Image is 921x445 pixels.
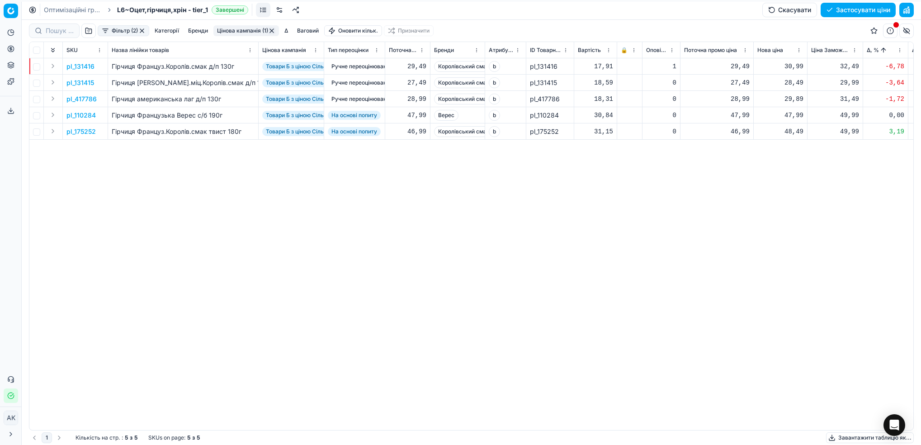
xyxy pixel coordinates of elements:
[646,95,676,104] div: 0
[578,127,613,136] div: 31,15
[212,5,248,14] span: Завершені
[811,47,850,54] span: Ціна Заможний Округлена
[684,111,750,120] div: 47,99
[66,127,96,136] button: pl_175252
[47,61,58,71] button: Expand
[867,95,904,104] div: -1,72
[384,25,434,36] button: Призначити
[328,47,368,54] span: Тип переоцінки
[578,95,613,104] div: 18,31
[112,62,255,71] div: Гірчиця Француз.Королів.смак д/п 130г
[117,5,208,14] span: L6~Оцет,гірчиця,хрін - tier_1
[262,47,306,54] span: Цінова кампанія
[811,78,859,87] div: 29,99
[757,62,803,71] div: 30,99
[646,78,676,87] div: 0
[184,25,212,36] button: Бренди
[489,94,500,104] span: b
[867,127,904,136] div: 3,19
[389,127,426,136] div: 46,99
[646,111,676,120] div: 0
[47,93,58,104] button: Expand
[112,78,255,87] div: Гірчиця [PERSON_NAME].міц.Королів.смак д/п 130г
[42,432,52,443] button: 1
[130,434,132,441] strong: з
[125,434,128,441] strong: 5
[389,78,426,87] div: 27,49
[46,26,74,35] input: Пошук по SKU або назві
[389,95,426,104] div: 28,99
[489,110,500,121] span: b
[578,111,613,120] div: 30,84
[684,127,750,136] div: 46,99
[578,78,613,87] div: 18,59
[98,25,149,36] button: Фільтр (2)
[757,47,783,54] span: Нова ціна
[811,95,859,104] div: 31,49
[29,432,40,443] button: Go to previous page
[434,110,458,121] span: Верес
[187,434,190,441] strong: 5
[684,78,750,87] div: 27,49
[578,47,601,54] span: Вартість
[4,411,18,425] span: AK
[757,95,803,104] div: 29,89
[66,95,97,104] p: pl_417786
[44,5,102,14] a: Оптимізаційні групи
[757,111,803,120] div: 47,99
[883,414,905,436] div: Open Intercom Messenger
[281,25,292,36] button: Δ
[879,46,888,55] button: Sorted by Δ, % ascending
[262,127,373,136] span: Товари Б з ціною Сільпо поза індексом
[530,78,570,87] div: pl_131415
[47,109,58,120] button: Expand
[213,25,279,36] button: Цінова кампанія (1)
[197,434,200,441] strong: 5
[389,111,426,120] div: 47,99
[578,62,613,71] div: 17,91
[811,62,859,71] div: 32,49
[66,78,94,87] button: pl_131415
[821,3,896,17] button: Застосувати ціни
[811,111,859,120] div: 49,99
[434,77,494,88] span: Королівський смак
[66,111,96,120] button: pl_110284
[47,77,58,88] button: Expand
[262,111,373,120] span: Товари Б з ціною Сільпо поза індексом
[148,434,185,441] span: SKUs on page :
[112,111,255,120] div: Гiрчиця Французька Верес с/б 190г
[530,95,570,104] div: pl_417786
[434,94,494,104] span: Королівський смак
[293,25,322,36] button: Ваговий
[47,126,58,137] button: Expand
[192,434,195,441] strong: з
[47,45,58,56] button: Expand all
[646,47,667,54] span: Оповіщення
[112,95,255,104] div: Гірчиця американська лаг д/п 130г
[489,126,500,137] span: b
[389,62,426,71] div: 29,49
[262,95,373,104] span: Товари Б з ціною Сільпо поза індексом
[684,95,750,104] div: 28,99
[489,77,500,88] span: b
[646,127,676,136] div: 0
[811,127,859,136] div: 49,99
[66,62,94,71] button: pl_131416
[757,78,803,87] div: 28,49
[530,62,570,71] div: pl_131416
[867,62,904,71] div: -6,78
[826,432,914,443] button: Завантажити таблицю як...
[867,111,904,120] div: 0,00
[54,432,65,443] button: Go to next page
[112,127,255,136] div: Гірчиця Француз.Королів.смак твист 180г
[112,47,169,54] span: Назва лінійки товарів
[530,111,570,120] div: pl_110284
[434,47,454,54] span: Бренди
[684,47,737,54] span: Поточна промо ціна
[389,47,417,54] span: Поточна ціна
[262,62,373,71] span: Товари Б з ціною Сільпо поза індексом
